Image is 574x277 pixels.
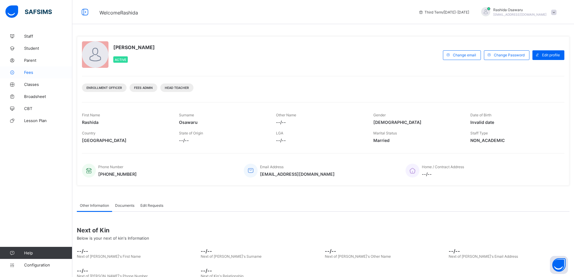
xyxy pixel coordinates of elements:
span: Broadsheet [24,94,72,99]
span: Student [24,46,72,51]
span: Configuration [24,263,72,267]
span: Change Password [494,53,525,57]
span: Help [24,250,72,255]
span: CBT [24,106,72,111]
span: --/-- [449,248,569,254]
span: Marital Status [373,131,397,135]
span: Below is your next of kin's Information [77,236,149,241]
span: NON_ACADEMIC [470,138,558,143]
span: Enrollment Officer [86,86,122,90]
span: [EMAIL_ADDRESS][DOMAIN_NAME] [493,13,547,16]
span: --/-- [77,268,198,274]
span: Welcome Rashida [99,10,138,16]
span: Fees Admin [134,86,153,90]
span: Email Address [260,165,284,169]
span: [DEMOGRAPHIC_DATA] [373,120,461,125]
span: Rashida [82,120,170,125]
span: --/-- [179,138,267,143]
span: Phone Number [98,165,123,169]
span: First Name [82,113,100,117]
span: Fees [24,70,72,75]
img: safsims [5,5,52,18]
span: session/term information [419,10,469,14]
span: LGA [276,131,283,135]
span: Gender [373,113,386,117]
span: Invalid date [470,120,558,125]
span: Married [373,138,461,143]
span: [PERSON_NAME] [113,44,155,50]
span: Edit profile [542,53,560,57]
span: Home / Contract Address [422,165,464,169]
span: Documents [115,203,134,208]
span: --/-- [77,248,198,254]
span: State of Origin [179,131,203,135]
span: [PHONE_NUMBER] [98,172,137,177]
span: [EMAIL_ADDRESS][DOMAIN_NAME] [260,172,335,177]
button: Open asap [550,256,568,274]
span: Country [82,131,96,135]
span: Next of Kin [77,227,569,234]
span: Rashida Osawaru [493,8,547,12]
span: Lesson Plan [24,118,72,123]
span: --/-- [276,120,364,125]
span: --/-- [201,268,322,274]
span: Edit Requests [140,203,163,208]
span: Next of [PERSON_NAME]'s First Name [77,254,141,259]
span: Date of Birth [470,113,491,117]
span: Change email [453,53,476,57]
span: --/-- [422,172,464,177]
span: --/-- [276,138,364,143]
span: Other Name [276,113,296,117]
span: Parent [24,58,72,63]
span: Head Teacher [165,86,189,90]
span: --/-- [325,248,446,254]
span: --/-- [201,248,322,254]
span: [GEOGRAPHIC_DATA] [82,138,170,143]
span: Classes [24,82,72,87]
span: Next of [PERSON_NAME]'s Other Name [325,254,391,259]
span: Next of [PERSON_NAME]'s Surname [201,254,262,259]
span: Active [115,58,126,61]
span: Staff Type [470,131,488,135]
span: Staff [24,34,72,39]
span: Surname [179,113,194,117]
span: Next of [PERSON_NAME]'s Email Address [449,254,518,259]
span: Osawaru [179,120,267,125]
div: RashidaOsawaru [475,7,560,17]
span: Other Information [80,203,109,208]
